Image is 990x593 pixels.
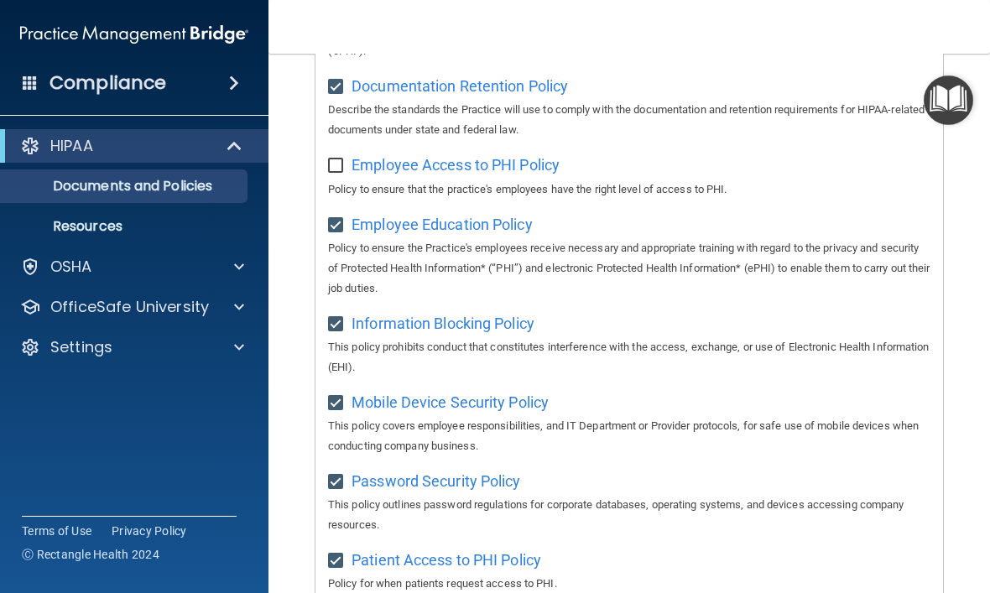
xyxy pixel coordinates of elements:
[328,179,930,200] p: Policy to ensure that the practice's employees have the right level of access to PHI.
[50,337,112,357] p: Settings
[328,495,930,535] p: This policy outlines password regulations for corporate databases, operating systems, and devices...
[328,238,930,299] p: Policy to ensure the Practice's employees receive necessary and appropriate training with regard ...
[352,77,568,95] span: Documentation Retention Policy
[352,393,549,411] span: Mobile Device Security Policy
[352,216,533,233] span: Employee Education Policy
[50,257,92,277] p: OSHA
[20,337,244,357] a: Settings
[352,551,541,569] span: Patient Access to PHI Policy
[112,523,187,539] a: Privacy Policy
[22,523,91,539] a: Terms of Use
[20,136,243,156] a: HIPAA
[20,297,244,317] a: OfficeSafe University
[20,257,244,277] a: OSHA
[11,178,240,195] p: Documents and Policies
[50,297,209,317] p: OfficeSafe University
[49,71,166,95] h4: Compliance
[328,100,930,140] p: Describe the standards the Practice will use to comply with the documentation and retention requi...
[20,18,248,51] img: PMB logo
[352,472,520,490] span: Password Security Policy
[11,218,240,235] p: Resources
[50,136,93,156] p: HIPAA
[906,505,970,569] iframe: Drift Widget Chat Controller
[352,156,560,174] span: Employee Access to PHI Policy
[328,337,930,377] p: This policy prohibits conduct that constitutes interference with the access, exchange, or use of ...
[352,315,534,332] span: Information Blocking Policy
[328,416,930,456] p: This policy covers employee responsibilities, and IT Department or Provider protocols, for safe u...
[22,546,159,563] span: Ⓒ Rectangle Health 2024
[924,75,973,125] button: Open Resource Center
